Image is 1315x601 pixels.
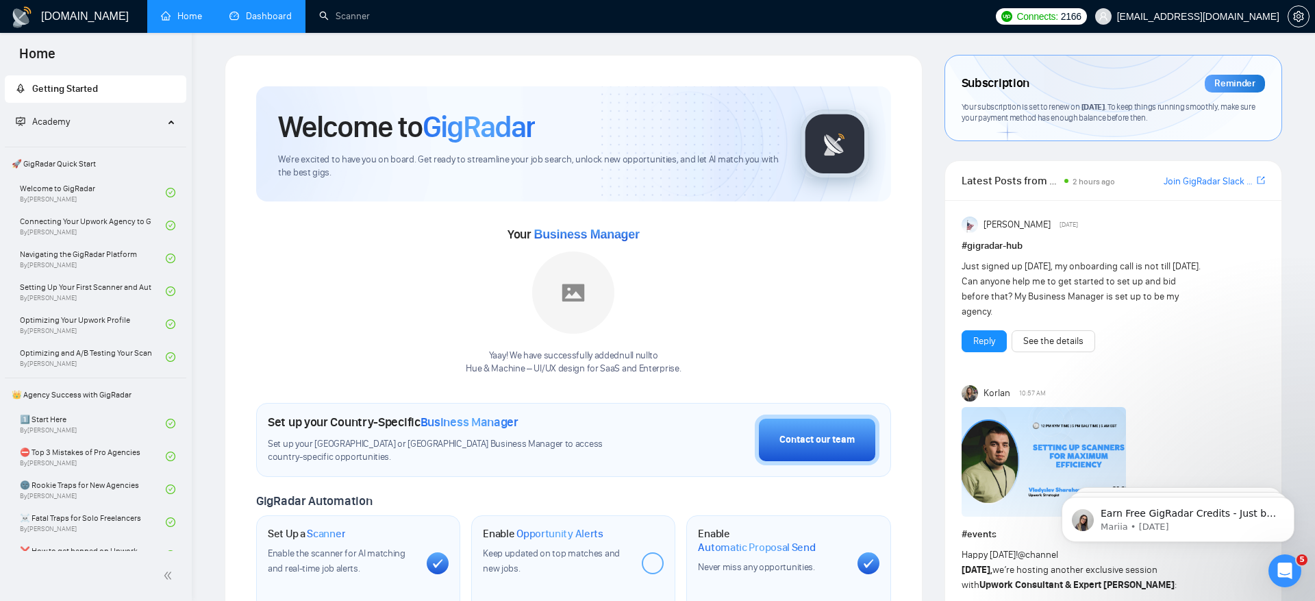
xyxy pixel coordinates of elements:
[1099,12,1108,21] span: user
[1041,468,1315,564] iframe: Intercom notifications message
[20,210,166,241] a: Connecting Your Upwork Agency to GigRadarBy[PERSON_NAME]
[1297,554,1307,565] span: 5
[161,10,202,22] a: homeHome
[166,352,175,362] span: check-circle
[307,527,345,541] span: Scanner
[268,548,405,574] span: Enable the scanner for AI matching and real-time job alerts.
[20,474,166,504] a: 🌚 Rookie Traps for New AgenciesBy[PERSON_NAME]
[278,154,779,180] span: We're excited to have you on board. Get ready to streamline your job search, unlock new opportuni...
[962,564,992,576] strong: [DATE],
[5,75,186,103] li: Getting Started
[20,540,166,570] a: ❌ How to get banned on Upwork
[1164,174,1254,189] a: Join GigRadar Slack Community
[516,527,603,541] span: Opportunity Alerts
[466,363,681,376] p: Hue & Machine – UI/UX design for SaaS and Enterprise .
[20,408,166,439] a: 1️⃣ Start HereBy[PERSON_NAME]
[166,286,175,296] span: check-circle
[1288,11,1309,22] span: setting
[6,150,185,177] span: 🚀 GigRadar Quick Start
[229,10,292,22] a: dashboardDashboard
[1288,11,1310,22] a: setting
[984,217,1051,232] span: [PERSON_NAME]
[166,188,175,197] span: check-circle
[1018,549,1058,561] span: @channel
[256,493,372,508] span: GigRadar Automation
[166,550,175,560] span: check-circle
[423,108,535,145] span: GigRadar
[268,415,518,430] h1: Set up your Country-Specific
[20,177,166,208] a: Welcome to GigRadarBy[PERSON_NAME]
[166,452,175,461] span: check-circle
[16,84,25,93] span: rocket
[962,101,1255,123] span: Your subscription is set to renew on . To keep things running smoothly, make sure your payment me...
[1060,219,1078,231] span: [DATE]
[698,527,846,554] h1: Enable
[962,527,1265,542] h1: # events
[278,108,535,145] h1: Welcome to
[1257,174,1265,187] a: export
[1205,75,1265,93] div: Reminder
[166,319,175,329] span: check-circle
[163,569,177,582] span: double-left
[979,579,1175,591] strong: Upwork Consultant & Expert [PERSON_NAME]
[1019,387,1046,400] span: 10:57 AM
[16,116,70,127] span: Academy
[32,83,98,95] span: Getting Started
[1023,334,1084,349] a: See the details
[984,386,1010,401] span: Korlan
[268,438,635,464] span: Set up your [GEOGRAPHIC_DATA] or [GEOGRAPHIC_DATA] Business Manager to access country-specific op...
[962,217,978,233] img: Anisuzzaman Khan
[962,238,1265,254] h1: # gigradar-hub
[20,276,166,306] a: Setting Up Your First Scanner and Auto-BidderBy[PERSON_NAME]
[6,381,185,408] span: 👑 Agency Success with GigRadar
[698,541,815,554] span: Automatic Proposal Send
[421,415,518,430] span: Business Manager
[801,110,869,178] img: gigradar-logo.png
[779,432,855,447] div: Contact our team
[8,44,66,73] span: Home
[483,548,620,574] span: Keep updated on top matches and new jobs.
[1081,101,1105,112] span: [DATE]
[962,72,1029,95] span: Subscription
[32,116,70,127] span: Academy
[16,116,25,126] span: fund-projection-screen
[532,252,614,334] img: placeholder.png
[483,527,603,541] h1: Enable
[973,334,995,349] a: Reply
[962,172,1061,189] span: Latest Posts from the GigRadar Community
[755,415,879,465] button: Contact our team
[268,527,345,541] h1: Set Up a
[698,561,814,573] span: Never miss any opportunities.
[534,228,639,241] span: Business Manager
[962,330,1007,352] button: Reply
[1061,9,1081,24] span: 2166
[20,507,166,537] a: ☠️ Fatal Traps for Solo FreelancersBy[PERSON_NAME]
[962,385,978,402] img: Korlan
[20,243,166,273] a: Navigating the GigRadar PlatformBy[PERSON_NAME]
[466,349,681,376] div: Yaay! We have successfully added null null to
[166,254,175,263] span: check-circle
[1288,5,1310,27] button: setting
[962,407,1126,517] img: F09DP4X9C49-Event%20with%20Vlad%20Sharahov.png
[1257,175,1265,186] span: export
[962,259,1205,319] div: Just signed up [DATE], my onboarding call is not till [DATE]. Can anyone help me to get started t...
[1012,330,1095,352] button: See the details
[20,441,166,471] a: ⛔ Top 3 Mistakes of Pro AgenciesBy[PERSON_NAME]
[166,221,175,230] span: check-circle
[166,485,175,494] span: check-circle
[20,342,166,372] a: Optimizing and A/B Testing Your Scanner for Better ResultsBy[PERSON_NAME]
[11,6,33,28] img: logo
[1001,11,1012,22] img: upwork-logo.png
[508,227,640,242] span: Your
[166,517,175,527] span: check-circle
[1073,177,1115,186] span: 2 hours ago
[1016,9,1057,24] span: Connects:
[1268,554,1301,587] iframe: Intercom live chat
[319,10,370,22] a: searchScanner
[20,309,166,339] a: Optimizing Your Upwork ProfileBy[PERSON_NAME]
[166,419,175,428] span: check-circle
